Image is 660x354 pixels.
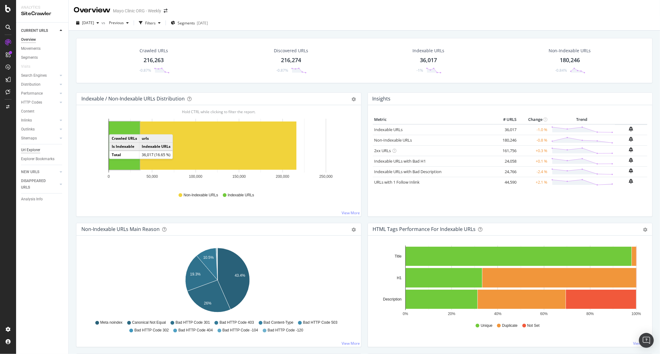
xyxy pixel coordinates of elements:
[412,48,444,54] div: Indexable URLs
[175,320,210,325] span: Bad HTTP Code 301
[374,158,426,164] a: Indexable URLs with Bad H1
[493,135,518,145] td: 180,246
[629,168,633,173] div: bell-plus
[403,312,408,316] text: 0%
[21,178,58,191] a: DISAPPEARED URLS
[276,68,288,73] div: -0.87%
[139,68,151,73] div: -0.87%
[560,56,580,64] div: 180,246
[21,28,58,34] a: CURRENT URLS
[21,54,64,61] a: Segments
[21,81,41,88] div: Distribution
[416,68,423,73] div: -1%
[549,48,591,54] div: Non-Indexable URLs
[518,115,549,124] th: Change
[373,115,494,124] th: Metric
[21,99,58,106] a: HTTP Codes
[518,145,549,156] td: +0.3 %
[629,147,633,152] div: bell-plus
[274,48,308,54] div: Discovered URLs
[136,18,163,28] button: Filters
[281,56,301,64] div: 216,274
[374,169,442,174] a: Indexable URLs with Bad Description
[140,48,168,54] div: Crawled URLs
[168,18,210,28] button: Segments[DATE]
[629,179,633,184] div: bell-plus
[134,328,169,333] span: Bad HTTP Code 302
[21,117,58,124] a: Inlinks
[374,137,412,143] a: Non-Indexable URLs
[132,320,166,325] span: Canonical Not Equal
[235,273,245,278] text: 43.4%
[633,341,651,346] a: View More
[139,134,173,143] td: urls
[518,177,549,187] td: +2.1 %
[21,72,47,79] div: Search Engines
[549,115,615,124] th: Trend
[493,115,518,124] th: # URLS
[82,20,94,25] span: 2025 Aug. 20th
[629,158,633,163] div: bell-plus
[222,328,258,333] span: Bad HTTP Code -104
[493,177,518,187] td: 44,590
[179,328,213,333] span: Bad HTTP Code 404
[632,312,641,316] text: 100%
[81,245,353,317] div: A chart.
[629,137,633,142] div: bell-plus
[189,174,203,179] text: 100,000
[494,312,501,316] text: 40%
[101,20,106,25] span: vs
[110,151,140,159] td: Total
[420,56,437,64] div: 36,017
[21,108,34,115] div: Content
[352,97,356,101] div: gear
[373,226,476,232] div: HTML Tags Performance for Indexable URLs
[21,147,64,153] a: Url Explorer
[21,156,64,162] a: Explorer Bookmarks
[203,255,214,260] text: 10.5%
[264,320,294,325] span: Bad Content-Type
[81,115,353,187] svg: A chart.
[110,134,140,143] td: Crawled URLs
[81,96,185,102] div: Indexable / Non-Indexable URLs Distribution
[395,254,402,258] text: Title
[268,328,303,333] span: Bad HTTP Code -120
[21,36,64,43] a: Overview
[493,156,518,166] td: 24,058
[21,108,64,115] a: Content
[373,245,645,317] div: A chart.
[527,323,540,328] span: Not Set
[21,45,64,52] a: Movements
[342,341,360,346] a: View More
[144,56,164,64] div: 216,263
[147,174,158,179] text: 50,000
[518,156,549,166] td: +0.1 %
[21,90,58,97] a: Performance
[374,127,403,132] a: Indexable URLs
[113,8,161,14] div: Mayo Clinic ORG - Weekly
[21,135,58,142] a: Sitemaps
[21,178,52,191] div: DISAPPEARED URLS
[21,45,41,52] div: Movements
[220,320,254,325] span: Bad HTTP Code 403
[21,135,37,142] div: Sitemaps
[481,323,493,328] span: Unique
[21,72,58,79] a: Search Engines
[164,9,167,13] div: arrow-right-arrow-left
[643,228,647,232] div: gear
[373,95,391,103] h4: Insights
[342,210,360,215] a: View More
[374,148,391,153] a: 2xx URLs
[629,126,633,131] div: bell-plus
[303,320,337,325] span: Bad HTTP Code 503
[74,18,101,28] button: [DATE]
[21,126,58,133] a: Outlinks
[81,226,160,232] div: Non-Indexable URLs Main Reason
[21,10,63,17] div: SiteCrawler
[21,36,36,43] div: Overview
[232,174,246,179] text: 150,000
[518,166,549,177] td: -2.4 %
[639,333,654,348] div: Open Intercom Messenger
[145,20,156,26] div: Filters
